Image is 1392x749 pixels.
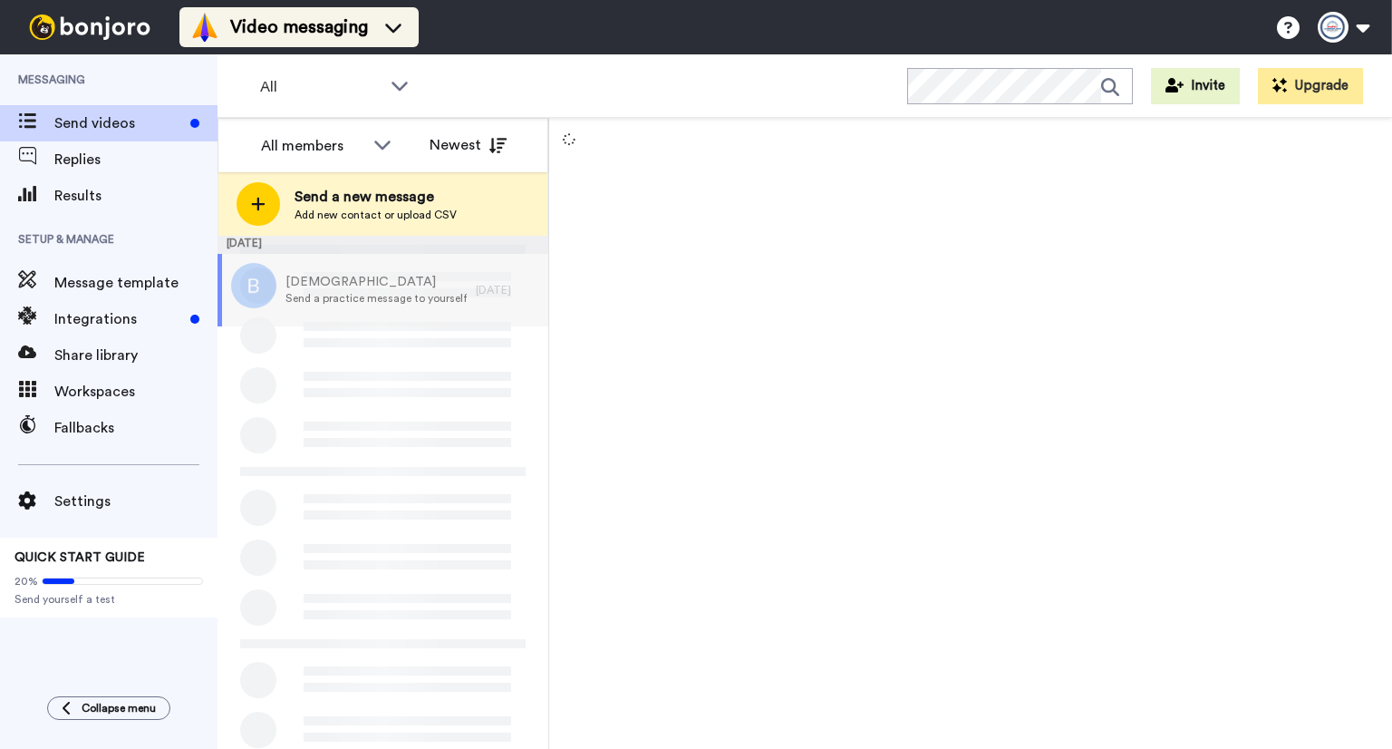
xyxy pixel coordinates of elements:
span: Send a practice message to yourself [285,291,467,306]
span: Integrations [54,308,183,330]
span: Send yourself a test [14,592,203,607]
span: Collapse menu [82,701,156,715]
span: Video messaging [230,15,368,40]
button: Collapse menu [47,696,170,720]
span: Results [54,185,217,207]
span: All [260,76,382,98]
div: [DATE] [476,283,539,297]
span: Message template [54,272,217,294]
span: Share library [54,345,217,366]
span: Add new contact or upload CSV [295,208,457,222]
span: Send a new message [295,186,457,208]
button: Invite [1151,68,1240,104]
span: Workspaces [54,381,217,403]
button: Upgrade [1258,68,1363,104]
span: 20% [14,574,38,588]
span: Replies [54,149,217,170]
span: Send videos [54,112,183,134]
img: b.png [231,263,276,308]
div: [DATE] [217,236,548,254]
span: Fallbacks [54,417,217,439]
img: vm-color.svg [190,13,219,42]
span: [DEMOGRAPHIC_DATA] [285,273,467,291]
div: All members [261,135,364,157]
button: Newest [416,127,520,163]
span: Settings [54,491,217,512]
span: QUICK START GUIDE [14,551,145,564]
img: bj-logo-header-white.svg [22,15,158,40]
